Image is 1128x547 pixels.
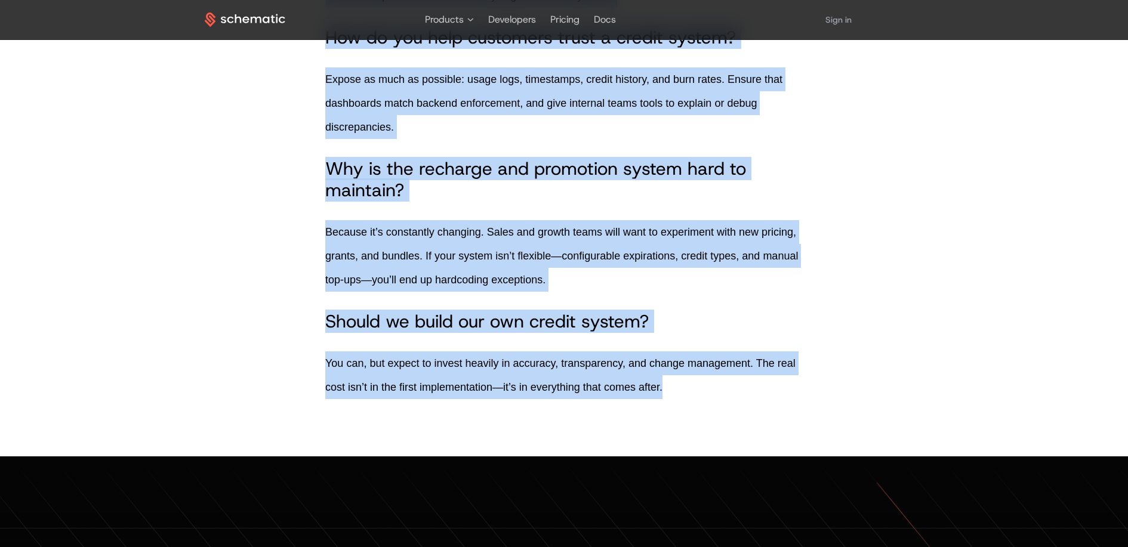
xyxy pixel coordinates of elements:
[325,158,803,201] h3: Why is the recharge and promotion system hard to maintain?
[550,13,580,26] a: Pricing
[325,311,803,332] h3: Should we build our own credit system?
[488,13,536,26] a: Developers
[594,13,616,26] a: Docs
[425,13,464,27] span: Products
[325,67,803,139] p: Expose as much as possible: usage logs, timestamps, credit history, and burn rates. Ensure that d...
[325,220,803,292] p: Because it’s constantly changing. Sales and growth teams will want to experiment with new pricing...
[325,351,803,399] p: You can, but expect to invest heavily in accuracy, transparency, and change management. The real ...
[325,27,803,48] h3: How do you help customers trust a credit system?
[825,10,852,29] a: Sign in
